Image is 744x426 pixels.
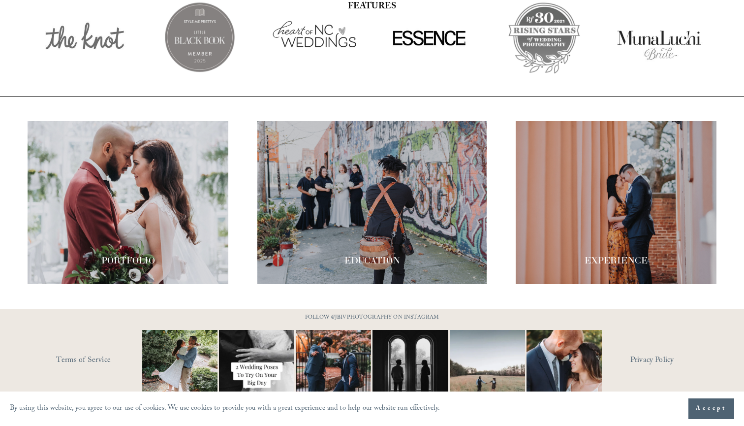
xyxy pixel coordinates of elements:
[283,330,384,405] img: You just need the right photographer that matches your vibe 📷🎉 #RaleighWeddingPhotographer
[286,313,458,324] p: FOLLOW @JBIVPHOTOGRAPHY ON INSTAGRAM
[142,317,217,418] img: It&rsquo;s that time of year where weddings and engagements pick up and I get the joy of capturin...
[688,398,734,419] button: Accept
[585,255,648,266] span: EXPERIENCE
[630,353,716,368] a: Privacy Policy
[56,353,171,368] a: Terms of Service
[507,330,620,405] img: A lot of couples get nervous in front of the camera and that&rsquo;s completely normal. You&rsquo...
[696,404,727,414] span: Accept
[10,402,440,416] p: By using this website, you agree to our use of cookies. We use cookies to provide you with a grea...
[360,330,461,405] img: Black &amp; White appreciation post. 😍😍 ⠀⠀⠀⠀⠀⠀⠀⠀⠀ I don&rsquo;t care what anyone says black and w...
[344,255,400,266] span: EDUCATION
[431,330,544,405] img: Two #WideShotWednesdays Two totally different vibes. Which side are you&mdash;are you into that b...
[101,255,155,266] span: PORTFOLIO
[200,330,313,405] img: Let&rsquo;s talk about poses for your wedding day! It doesn&rsquo;t have to be complicated, somet...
